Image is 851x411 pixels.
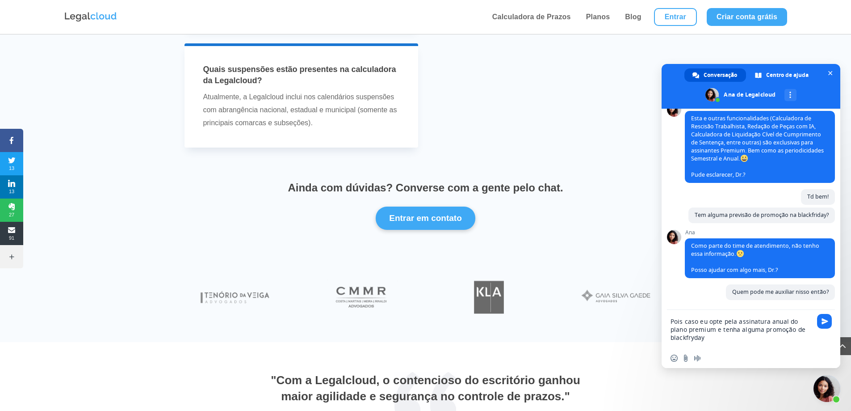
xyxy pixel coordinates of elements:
span: Esta e outras funcionalidades (Calculadora de Rescisão Trabalhista, Redação de Peças com IA, Calc... [691,114,824,178]
textarea: Escreva sua mensagem... [671,310,813,348]
span: Mensagem de áudio [694,355,701,362]
span: Ana [685,229,835,236]
img: Gaia Silva Gaede Advogados [577,275,655,319]
img: Koury Lopes Advogados [450,275,528,319]
span: Ainda com dúvidas? Converse com a gente pelo chat. [288,182,563,194]
img: Logo da Legalcloud [64,11,117,23]
span: Como parte do time de atendimento, não tenho essa informação. Posso ajudar com algo mais, Dr.? [691,242,819,274]
span: Tem alguma previsão de promoção na blackfriday? [695,211,829,219]
span: Quais suspensões estão presentes na calculadora da Legalcloud? [203,65,396,85]
span: Conversação [704,68,737,82]
button: Entrar em contato [376,207,475,230]
span: Quem pode me auxiliar nisso então? [732,288,829,296]
span: Centro de ajuda [766,68,809,82]
a: Criar conta grátis [707,8,787,26]
a: Bate-papo [813,375,840,402]
span: Enviar um arquivo [682,355,689,362]
p: Atualmente, a Legalcloud inclui nos calendários suspensões com abrangência nacional, estadual e m... [203,91,406,129]
span: Td bem! [807,193,829,200]
a: Centro de ajuda [747,68,817,82]
span: Inserir um emoticon [671,355,678,362]
img: Tenório da Veiga [196,275,274,319]
span: "Com a Legalcloud, o contencioso do escritório ganhou maior agilidade e segurança no controle de ... [271,373,580,403]
a: Conversação [684,68,746,82]
span: Enviar [817,314,832,329]
span: Bate-papo [826,68,835,78]
a: Entrar [654,8,697,26]
img: Costa Martins Meira Rinaldi [323,275,401,319]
